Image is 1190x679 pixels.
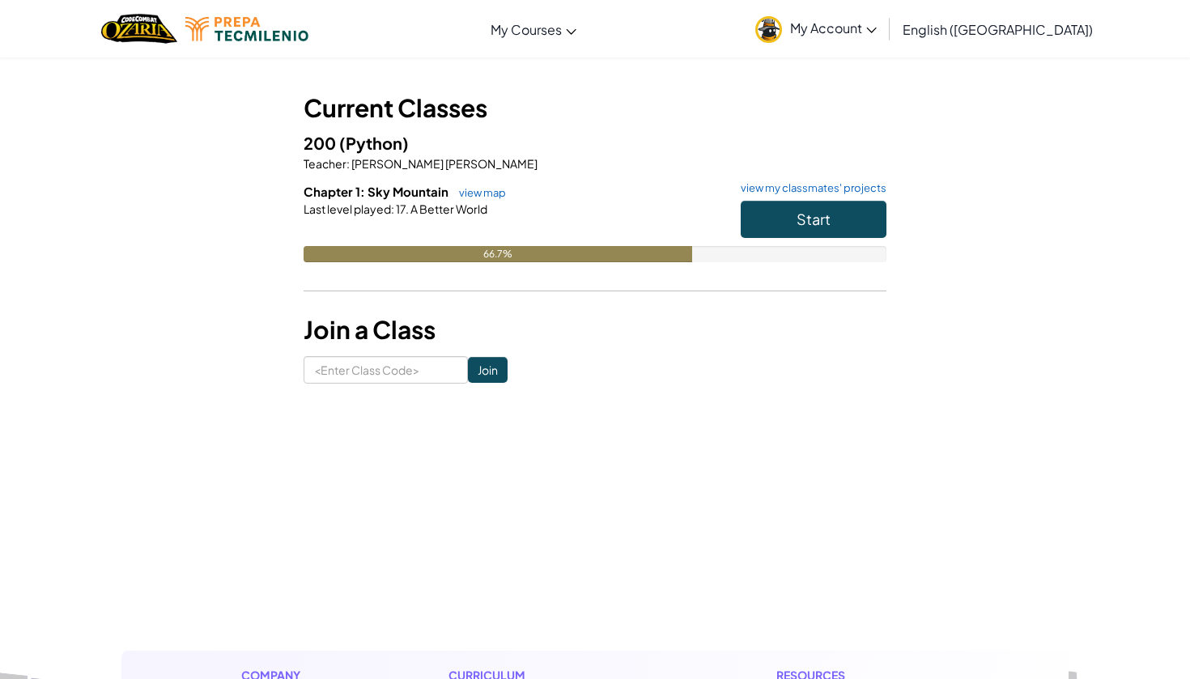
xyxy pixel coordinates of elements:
a: view my classmates' projects [733,183,886,193]
h3: Current Classes [304,90,886,126]
span: 17. [394,202,409,216]
a: My Account [747,3,885,54]
span: A Better World [409,202,487,216]
span: [PERSON_NAME] [PERSON_NAME] [350,156,538,171]
h3: Join a Class [304,312,886,348]
input: Join [468,357,508,383]
span: English ([GEOGRAPHIC_DATA]) [903,21,1093,38]
span: (Python) [339,133,409,153]
div: 66.7% [304,246,692,262]
span: My Account [790,19,877,36]
span: : [391,202,394,216]
a: view map [451,186,506,199]
a: Ozaria by CodeCombat logo [101,12,176,45]
img: avatar [755,16,782,43]
span: Last level played [304,202,391,216]
span: Start [797,210,831,228]
a: English ([GEOGRAPHIC_DATA]) [895,7,1101,51]
button: Start [741,201,886,238]
span: 200 [304,133,339,153]
span: Chapter 1: Sky Mountain [304,184,451,199]
a: My Courses [482,7,584,51]
span: : [346,156,350,171]
input: <Enter Class Code> [304,356,468,384]
img: Tecmilenio logo [185,17,308,41]
img: Home [101,12,176,45]
span: Teacher [304,156,346,171]
span: My Courses [491,21,562,38]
